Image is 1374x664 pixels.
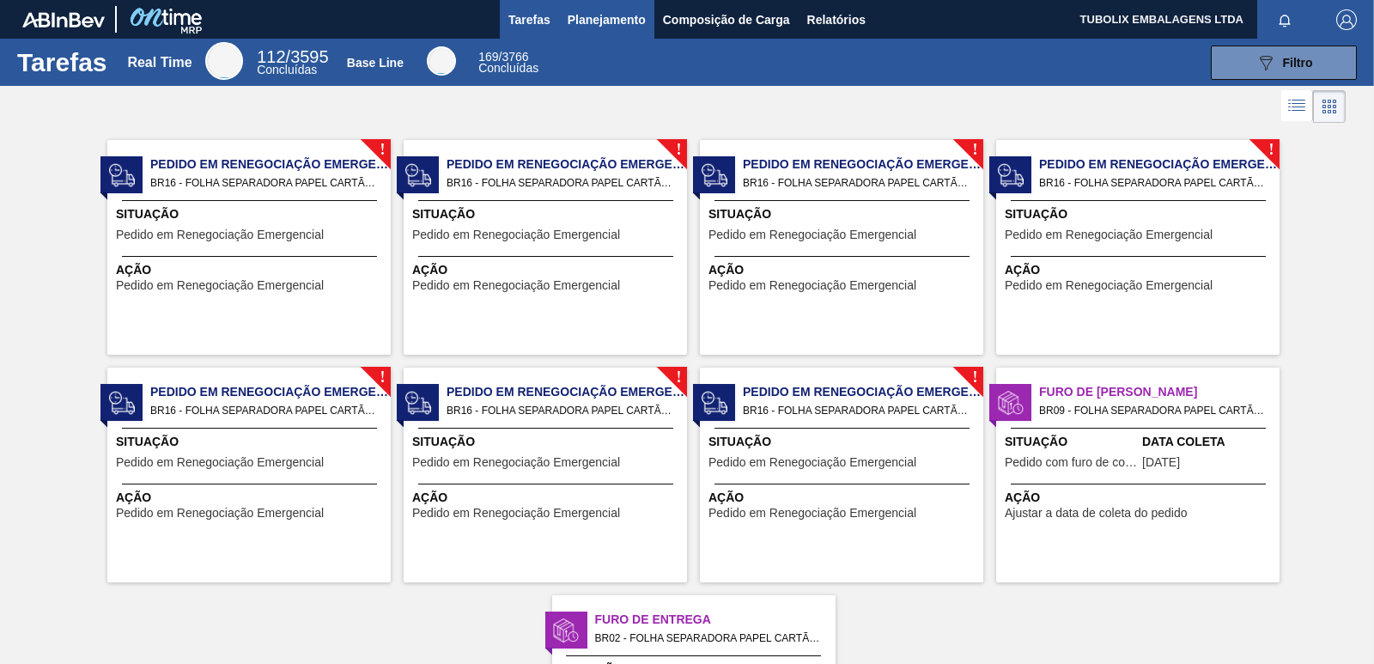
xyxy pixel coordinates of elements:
[150,155,391,174] span: Pedido em Renegociação Emergencial
[116,279,324,292] span: Pedido em Renegociação Emergencial
[1039,174,1266,192] span: BR16 - FOLHA SEPARADORA PAPEL CARTÃO Pedido - 2033254
[116,456,324,469] span: Pedido em Renegociação Emergencial
[478,50,498,64] span: 169
[257,47,285,66] span: 112
[1281,90,1313,123] div: Visão em Lista
[427,46,456,76] div: Base Line
[708,456,916,469] span: Pedido em Renegociação Emergencial
[743,383,983,401] span: Pedido em Renegociação Emergencial
[478,52,538,74] div: Base Line
[972,371,977,384] span: !
[702,162,727,188] img: status
[708,489,979,507] span: Ação
[1313,90,1346,123] div: Visão em Cards
[412,205,683,223] span: Situação
[347,56,404,70] div: Base Line
[405,390,431,416] img: status
[508,9,550,30] span: Tarefas
[568,9,646,30] span: Planejamento
[807,9,866,30] span: Relatórios
[116,205,386,223] span: Situação
[405,162,431,188] img: status
[257,47,328,66] span: / 3595
[116,507,324,520] span: Pedido em Renegociação Emergencial
[412,279,620,292] span: Pedido em Renegociação Emergencial
[1005,261,1275,279] span: Ação
[595,611,836,629] span: Furo de Entrega
[412,489,683,507] span: Ação
[1005,507,1188,520] span: Ajustar a data de coleta do pedido
[116,228,324,241] span: Pedido em Renegociação Emergencial
[998,390,1024,416] img: status
[116,489,386,507] span: Ação
[1268,143,1274,156] span: !
[1142,433,1275,451] span: Data Coleta
[1283,56,1313,70] span: Filtro
[702,390,727,416] img: status
[1142,456,1180,469] span: 09/09/2025
[447,174,673,192] span: BR16 - FOLHA SEPARADORA PAPEL CARTÃO Pedido - 2033252
[743,401,970,420] span: BR16 - FOLHA SEPARADORA PAPEL CARTÃO Pedido - 2033257
[1211,46,1357,80] button: Filtro
[116,433,386,451] span: Situação
[447,155,687,174] span: Pedido em Renegociação Emergencial
[478,50,528,64] span: / 3766
[478,61,538,75] span: Concluídas
[150,383,391,401] span: Pedido em Renegociação Emergencial
[109,162,135,188] img: status
[1039,401,1266,420] span: BR09 - FOLHA SEPARADORA PAPEL CARTÃO Pedido - 2008907
[257,50,328,76] div: Real Time
[1336,9,1357,30] img: Logout
[1005,205,1275,223] span: Situação
[116,261,386,279] span: Ação
[1257,8,1312,32] button: Notificações
[150,401,377,420] span: BR16 - FOLHA SEPARADORA PAPEL CARTÃO Pedido - 2033255
[205,42,243,80] div: Real Time
[743,155,983,174] span: Pedido em Renegociação Emergencial
[595,629,822,648] span: BR02 - FOLHA SEPARADORA PAPEL CARTÃO Pedido - 2004520
[412,507,620,520] span: Pedido em Renegociação Emergencial
[1005,279,1213,292] span: Pedido em Renegociação Emergencial
[412,456,620,469] span: Pedido em Renegociação Emergencial
[447,383,687,401] span: Pedido em Renegociação Emergencial
[708,261,979,279] span: Ação
[412,228,620,241] span: Pedido em Renegociação Emergencial
[127,55,192,70] div: Real Time
[676,143,681,156] span: !
[998,162,1024,188] img: status
[1039,383,1280,401] span: Furo de Coleta
[708,433,979,451] span: Situação
[708,205,979,223] span: Situação
[17,52,107,72] h1: Tarefas
[22,12,105,27] img: TNhmsLtSVTkK8tSr43FrP2fwEKptu5GPRR3wAAAABJRU5ErkJggg==
[553,618,579,643] img: status
[257,63,317,76] span: Concluídas
[1039,155,1280,174] span: Pedido em Renegociação Emergencial
[380,143,385,156] span: !
[1005,456,1138,469] span: Pedido com furo de coleta
[743,174,970,192] span: BR16 - FOLHA SEPARADORA PAPEL CARTÃO Pedido - 2033253
[663,9,790,30] span: Composição de Carga
[1005,228,1213,241] span: Pedido em Renegociação Emergencial
[708,228,916,241] span: Pedido em Renegociação Emergencial
[447,401,673,420] span: BR16 - FOLHA SEPARADORA PAPEL CARTÃO Pedido - 2033256
[708,507,916,520] span: Pedido em Renegociação Emergencial
[972,143,977,156] span: !
[412,261,683,279] span: Ação
[1005,489,1275,507] span: Ação
[150,174,377,192] span: BR16 - FOLHA SEPARADORA PAPEL CARTÃO Pedido - 2033251
[676,371,681,384] span: !
[109,390,135,416] img: status
[412,433,683,451] span: Situação
[1005,433,1138,451] span: Situação
[708,279,916,292] span: Pedido em Renegociação Emergencial
[380,371,385,384] span: !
